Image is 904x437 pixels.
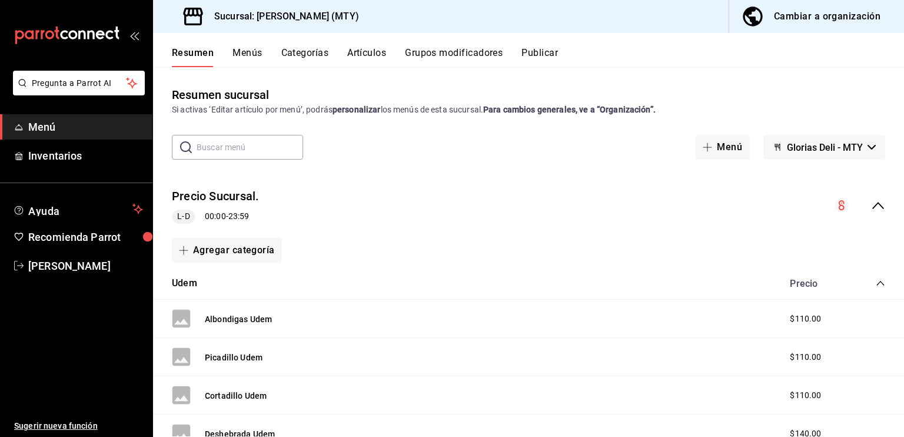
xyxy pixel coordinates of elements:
span: [PERSON_NAME] [28,258,143,274]
button: Artículos [347,47,386,67]
button: Pregunta a Parrot AI [13,71,145,95]
div: Cambiar a organización [774,8,880,25]
button: Menú [696,135,749,160]
button: Publicar [521,47,558,67]
button: Cortadillo Udem [205,390,267,402]
div: Resumen sucursal [172,86,269,104]
span: Glorias Deli - MTY [787,142,863,153]
span: $110.00 [790,389,821,402]
button: Precio Sucursal. [172,188,259,205]
strong: personalizar [333,105,381,114]
button: Menús [232,47,262,67]
button: Categorías [281,47,329,67]
div: 00:00 - 23:59 [172,210,259,224]
span: Pregunta a Parrot AI [32,77,127,90]
span: Recomienda Parrot [28,229,143,245]
button: Albondigas Udem [205,313,272,325]
div: Si activas ‘Editar artículo por menú’, podrás los menús de esta sucursal. [172,104,885,116]
div: collapse-menu-row [153,178,904,233]
span: Menú [28,119,143,135]
button: Picadillo Udem [205,352,262,363]
span: Inventarios [28,148,143,164]
a: Pregunta a Parrot AI [8,85,145,98]
button: Udem [172,277,197,290]
h3: Sucursal: [PERSON_NAME] (MTY) [205,9,359,24]
span: $110.00 [790,313,821,325]
button: Agregar categoría [172,238,282,263]
div: Precio [778,278,853,289]
span: Ayuda [28,202,128,216]
span: L-D [172,210,194,223]
span: $110.00 [790,351,821,363]
button: Glorias Deli - MTY [763,135,885,160]
button: open_drawer_menu [129,31,139,40]
button: Resumen [172,47,214,67]
span: Sugerir nueva función [14,420,143,432]
div: navigation tabs [172,47,904,67]
button: collapse-category-row [876,279,885,288]
input: Buscar menú [197,135,303,159]
strong: Para cambios generales, ve a “Organización”. [483,105,656,114]
button: Grupos modificadores [405,47,503,67]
